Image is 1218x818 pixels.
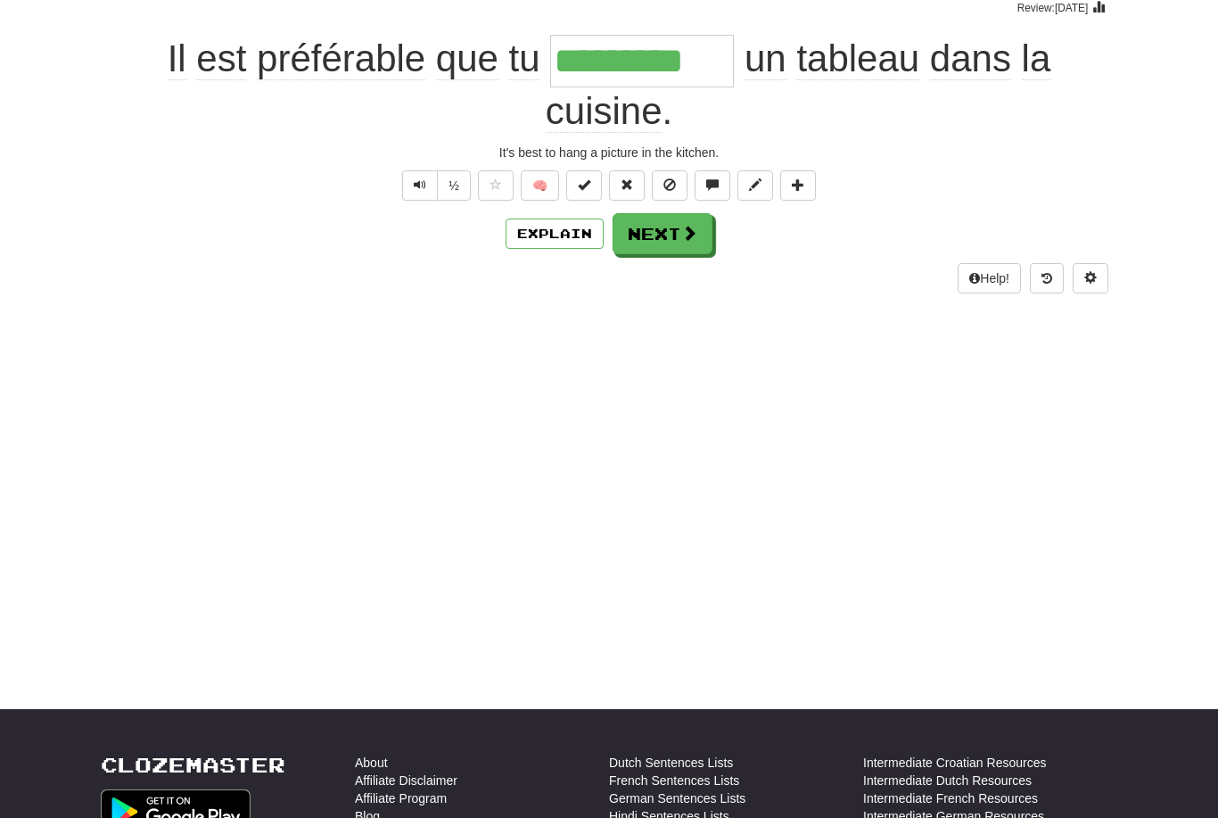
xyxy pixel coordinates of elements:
[796,37,919,80] span: tableau
[257,37,425,80] span: préférable
[196,37,246,80] span: est
[168,37,186,80] span: Il
[930,37,1011,80] span: dans
[521,170,559,201] button: 🧠
[1022,37,1051,80] span: la
[101,144,1117,161] div: It's best to hang a picture in the kitchen.
[609,772,739,789] a: French Sentences Lists
[509,37,540,80] span: tu
[546,90,662,133] span: cuisine
[745,37,786,80] span: un
[101,754,285,776] a: Clozemaster
[355,772,457,789] a: Affiliate Disclaimer
[355,789,447,807] a: Affiliate Program
[437,170,471,201] button: ½
[609,170,645,201] button: Reset to 0% Mastered (alt+r)
[399,170,471,201] div: Text-to-speech controls
[613,213,712,254] button: Next
[863,754,1046,772] a: Intermediate Croatian Resources
[402,170,438,201] button: Play sentence audio (ctl+space)
[506,219,604,249] button: Explain
[478,170,514,201] button: Favorite sentence (alt+f)
[695,170,730,201] button: Discuss sentence (alt+u)
[737,170,773,201] button: Edit sentence (alt+d)
[546,37,1051,133] span: .
[609,754,733,772] a: Dutch Sentences Lists
[355,754,388,772] a: About
[1030,263,1064,293] button: Round history (alt+y)
[1017,2,1089,14] small: Review: [DATE]
[436,37,498,80] span: que
[566,170,602,201] button: Set this sentence to 100% Mastered (alt+m)
[780,170,816,201] button: Add to collection (alt+a)
[652,170,687,201] button: Ignore sentence (alt+i)
[958,263,1021,293] button: Help!
[863,772,1032,789] a: Intermediate Dutch Resources
[863,789,1038,807] a: Intermediate French Resources
[609,789,745,807] a: German Sentences Lists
